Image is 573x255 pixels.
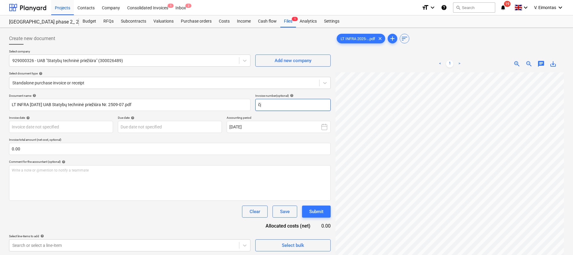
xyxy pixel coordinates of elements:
[309,208,323,216] div: Submit
[275,57,311,65] div: Add new company
[376,35,384,42] span: clear
[227,116,331,121] p: Accounting period
[9,116,113,120] div: Invoice date
[389,35,396,42] span: add
[150,15,177,27] a: Valuations
[255,94,331,98] div: Invoice number (optional)
[185,4,191,8] span: 2
[337,36,379,41] span: LT INFRA 2025-...pdf
[401,35,408,42] span: sort
[302,206,331,218] button: Submit
[39,234,44,238] span: help
[537,60,545,68] span: chat
[9,99,250,111] input: Document name
[289,94,294,97] span: help
[441,4,447,11] i: Knowledge base
[9,234,250,238] div: Select line-items to add
[320,222,331,229] div: 0.00
[513,60,521,68] span: zoom_in
[292,17,298,21] span: 1
[504,1,511,7] span: 19
[9,121,113,133] input: Invoice date not specified
[255,99,331,111] input: Invoice number
[227,121,331,133] button: [DATE]
[296,15,320,27] a: Analytics
[522,4,529,11] i: keyboard_arrow_down
[31,94,36,97] span: help
[456,5,461,10] span: search
[534,5,556,10] span: V. Eimontas
[337,34,385,43] div: LT INFRA 2025-...pdf
[436,60,444,68] a: Previous page
[9,19,72,25] div: [GEOGRAPHIC_DATA] phase 2_ 2901842/2901884
[9,94,250,98] div: Document name
[280,208,290,216] div: Save
[9,49,250,55] p: Select company
[429,4,436,11] i: keyboard_arrow_down
[9,35,55,42] span: Create new document
[252,222,320,229] div: Allocated costs (net)
[255,239,331,251] button: Select bulk
[549,60,557,68] span: save_alt
[525,60,533,68] span: zoom_out
[255,55,331,67] button: Add new company
[215,15,233,27] a: Costs
[453,2,495,13] button: Search
[117,15,150,27] a: Subcontracts
[242,206,268,218] button: Clear
[9,160,331,164] div: Comment for the accountant (optional)
[254,15,280,27] a: Cash flow
[280,15,296,27] a: Files1
[500,4,506,11] i: notifications
[280,15,296,27] div: Files
[250,208,260,216] div: Clear
[272,206,297,218] button: Save
[168,4,174,8] span: 1
[61,160,65,164] span: help
[320,15,343,27] a: Settings
[100,15,117,27] a: RFQs
[446,60,453,68] a: Page 1 is your current page
[177,15,215,27] a: Purchase orders
[422,4,429,11] i: format_size
[9,71,331,75] div: Select document type
[9,138,331,143] p: Invoice total amount (net cost, optional)
[543,226,573,255] iframe: Chat Widget
[118,121,222,133] input: Due date not specified
[25,116,30,120] span: help
[9,143,331,155] input: Invoice total amount (net cost, optional)
[456,60,463,68] a: Next page
[557,4,564,11] i: keyboard_arrow_down
[118,116,222,120] div: Due date
[79,15,100,27] a: Budget
[282,241,304,249] div: Select bulk
[38,72,43,75] span: help
[233,15,254,27] a: Income
[130,116,134,120] span: help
